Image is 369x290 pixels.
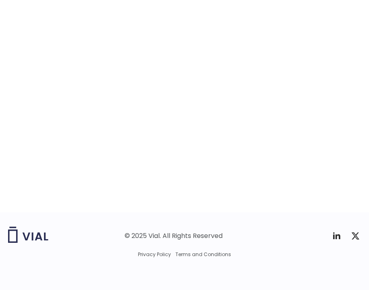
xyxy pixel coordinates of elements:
a: Terms and Conditions [175,251,231,258]
div: © 2025 Vial. All Rights Reserved [125,232,223,240]
a: Privacy Policy [138,251,171,258]
img: Vial logo wih "Vial" spelled out [8,227,48,243]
